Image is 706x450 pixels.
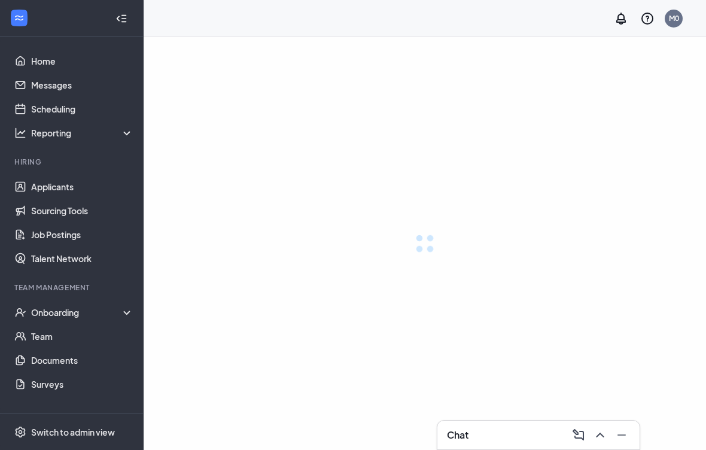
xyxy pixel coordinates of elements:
svg: QuestionInfo [640,11,655,26]
a: Team [31,324,133,348]
div: Reporting [31,127,134,139]
button: ChevronUp [589,425,608,445]
svg: Settings [14,426,26,438]
a: Talent Network [31,247,133,270]
div: Onboarding [31,306,134,318]
button: ComposeMessage [568,425,587,445]
a: Scheduling [31,97,133,121]
button: Minimize [611,425,630,445]
a: Surveys [31,372,133,396]
svg: Notifications [614,11,628,26]
a: Applicants [31,175,133,199]
svg: Analysis [14,127,26,139]
h3: Chat [447,428,468,442]
svg: Collapse [115,13,127,25]
svg: Minimize [614,428,629,442]
svg: ChevronUp [593,428,607,442]
a: Home [31,49,133,73]
div: Hiring [14,157,131,167]
a: Documents [31,348,133,372]
div: Switch to admin view [31,426,115,438]
svg: WorkstreamLogo [13,12,25,24]
div: Team Management [14,282,131,293]
svg: ComposeMessage [571,428,586,442]
a: Messages [31,73,133,97]
a: Job Postings [31,223,133,247]
a: Sourcing Tools [31,199,133,223]
div: M0 [669,13,679,23]
svg: UserCheck [14,306,26,318]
